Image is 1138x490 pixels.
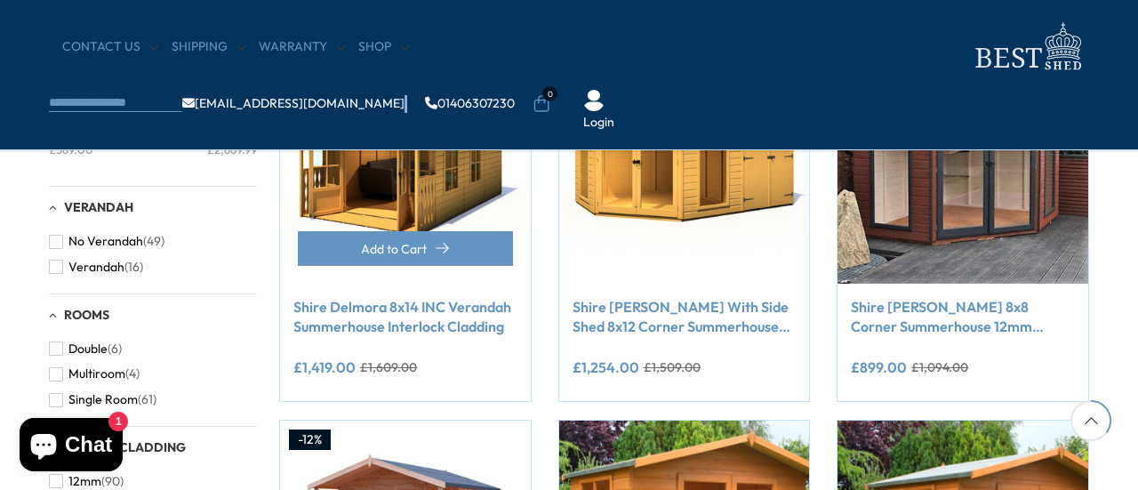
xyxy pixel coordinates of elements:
del: £1,609.00 [360,361,417,374]
span: No Verandah [68,234,143,249]
a: Shire [PERSON_NAME] 8x8 Corner Summerhouse 12mm Interlock Cladding [851,297,1075,337]
button: Add to Cart [298,231,513,266]
span: Single Room [68,392,138,407]
span: Multiroom [68,366,125,382]
inbox-online-store-chat: Shopify online store chat [14,418,128,476]
span: Rooms [64,307,109,323]
img: User Icon [583,90,605,111]
a: Warranty [259,38,345,56]
img: logo [965,18,1089,76]
button: Verandah [49,254,143,280]
img: Shire Delmora 8x14 INC Verandah Summerhouse Interlock Cladding - Best Shed [280,33,531,284]
a: 0 [533,95,550,113]
button: Double [49,336,122,362]
span: (90) [101,474,124,489]
span: 0 [542,86,557,101]
span: (61) [138,392,156,407]
ins: £1,419.00 [293,360,356,374]
img: Shire Barclay 8x8 Corner Summerhouse 12mm Interlock Cladding - Best Shed [837,33,1088,284]
ins: £899.00 [851,360,907,374]
del: £1,094.00 [911,361,968,374]
a: Login [583,114,614,132]
a: Shop [358,38,409,56]
span: Verandah [64,199,133,215]
span: (49) [143,234,164,249]
span: Add to Cart [361,243,427,255]
a: Shipping [172,38,245,56]
a: 01406307230 [425,97,515,109]
a: Shire [PERSON_NAME] With Side Shed 8x12 Corner Summerhouse 12mm Interlock Cladding [573,297,797,337]
span: Verandah [68,260,124,275]
img: Shire Barclay With Side Shed 8x12 Corner Summerhouse 12mm Interlock Cladding - Best Shed [559,33,810,284]
div: -12% [289,430,331,451]
button: Multiroom [49,361,140,387]
ins: £1,254.00 [573,360,639,374]
a: CONTACT US [62,38,158,56]
button: Single Room [49,387,156,413]
span: (16) [124,260,143,275]
a: [EMAIL_ADDRESS][DOMAIN_NAME] [182,97,405,109]
span: (6) [108,341,122,357]
span: Double [68,341,108,357]
button: No Verandah [49,229,164,254]
a: Shire Delmora 8x14 INC Verandah Summerhouse Interlock Cladding [293,297,517,337]
span: (4) [125,366,140,382]
span: 12mm [68,474,101,489]
del: £1,509.00 [644,361,701,374]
